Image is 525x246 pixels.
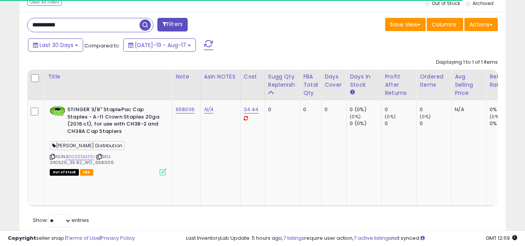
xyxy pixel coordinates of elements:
a: 7 listings [283,234,304,242]
div: Ordered Items [420,73,448,89]
div: ASIN: [50,106,166,174]
div: 0% [490,106,521,113]
div: 0 [420,106,451,113]
small: Days In Stock. [350,89,354,96]
span: [PERSON_NAME] Distribution [50,141,125,150]
div: Displaying 1 to 1 of 1 items [436,59,498,66]
div: Days In Stock [350,73,378,89]
div: Return Rate [490,73,518,89]
b: STINGER 3/8" StaplePac Cap Staples - A-11 Crown Staples 20ga (2016 ct), for use with CH38-2 and C... [67,106,162,137]
div: 0% [490,120,521,127]
div: 0 [420,120,451,127]
div: Sugg Qty Replenish [268,73,297,89]
div: 0 [385,120,416,127]
span: Last 30 Days [40,41,73,49]
button: Save View [385,18,426,31]
div: Avg Selling Price [455,73,483,97]
small: (0%) [350,113,361,120]
span: [DATE]-19 - Aug-17 [135,41,186,49]
a: B000SSMZ9I [66,154,94,160]
span: | SKU: 240529_35.82_WD_658006 [50,154,114,165]
div: Last InventoryLab Update: 5 hours ago, require user action, not synced. [186,235,517,242]
div: Days Cover [324,73,343,89]
a: N/A [204,106,213,113]
small: (0%) [420,113,431,120]
span: All listings that are currently out of stock and unavailable for purchase on Amazon [50,169,79,176]
div: Note [176,73,197,81]
div: 0 [268,106,294,113]
small: (0%) [490,113,501,120]
a: 7 active listings [354,234,391,242]
div: 0 [385,106,416,113]
strong: Copyright [8,234,36,242]
div: 0 (0%) [350,120,381,127]
div: 0 [303,106,315,113]
a: 658006 [176,106,195,113]
div: Profit After Returns [385,73,413,97]
th: CSV column name: cust_attr_1_ Asin NOTES [201,70,240,100]
button: Columns [427,18,463,31]
div: Cost [244,73,262,81]
div: FBA Total Qty [303,73,318,97]
a: Terms of Use [66,234,99,242]
button: Actions [464,18,498,31]
div: seller snap | | [8,235,135,242]
span: 2025-09-18 12:59 GMT [486,234,517,242]
a: 34.44 [244,106,259,113]
span: FBA [80,169,93,176]
div: 0 [324,106,340,113]
span: Columns [432,21,456,28]
div: Asin NOTES [204,73,237,81]
button: Last 30 Days [28,38,83,52]
span: Compared to: [84,42,120,49]
img: 41LRV8QWeQL._SL40_.jpg [50,106,65,116]
div: N/A [455,106,480,113]
button: Filters [157,18,188,31]
div: 0 (0%) [350,106,381,113]
small: (0%) [385,113,396,120]
button: [DATE]-19 - Aug-17 [123,38,196,52]
th: Please note that this number is a calculation based on your required days of coverage and your ve... [265,70,300,100]
div: Title [48,73,169,81]
span: Show: entries [33,216,89,224]
a: Privacy Policy [101,234,135,242]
